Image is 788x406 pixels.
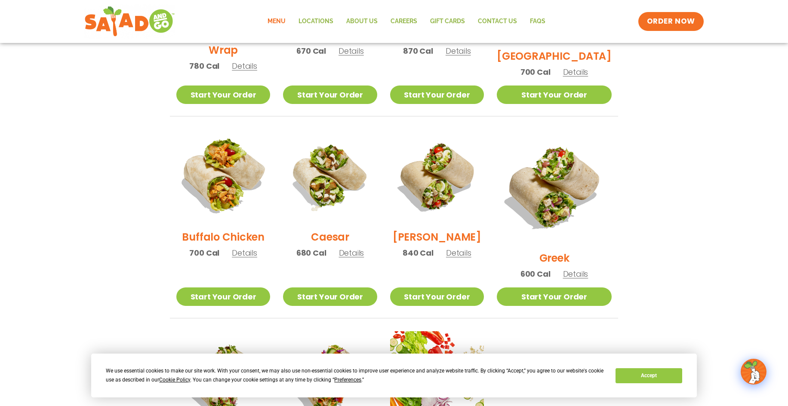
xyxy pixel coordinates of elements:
[497,85,612,104] a: Start Your Order
[339,46,364,56] span: Details
[283,287,377,306] a: Start Your Order
[261,12,552,31] nav: Menu
[563,269,588,279] span: Details
[159,377,190,383] span: Cookie Policy
[446,247,471,258] span: Details
[296,45,326,57] span: 670 Cal
[563,67,588,77] span: Details
[311,229,349,244] h2: Caesar
[176,85,270,104] a: Start Your Order
[168,121,278,231] img: Product photo for Buffalo Chicken Wrap
[497,49,612,64] h2: [GEOGRAPHIC_DATA]
[232,247,257,258] span: Details
[384,12,424,31] a: Careers
[296,247,326,259] span: 680 Cal
[189,60,219,72] span: 780 Cal
[403,45,433,57] span: 870 Cal
[497,129,612,244] img: Product photo for Greek Wrap
[424,12,471,31] a: GIFT CARDS
[91,354,697,397] div: Cookie Consent Prompt
[742,360,766,384] img: wpChatIcon
[520,66,551,78] span: 700 Cal
[189,247,219,259] span: 700 Cal
[176,287,270,306] a: Start Your Order
[390,85,484,104] a: Start Your Order
[403,247,434,259] span: 840 Cal
[638,12,704,31] a: ORDER NOW
[393,229,481,244] h2: [PERSON_NAME]
[520,268,551,280] span: 600 Cal
[340,12,384,31] a: About Us
[390,129,484,223] img: Product photo for Cobb Wrap
[446,46,471,56] span: Details
[182,229,264,244] h2: Buffalo Chicken
[523,12,552,31] a: FAQs
[339,247,364,258] span: Details
[497,287,612,306] a: Start Your Order
[283,129,377,223] img: Product photo for Caesar Wrap
[390,287,484,306] a: Start Your Order
[232,61,257,71] span: Details
[84,4,175,39] img: new-SAG-logo-768×292
[616,368,682,383] button: Accept
[261,12,292,31] a: Menu
[283,85,377,104] a: Start Your Order
[647,16,695,27] span: ORDER NOW
[292,12,340,31] a: Locations
[539,250,569,266] h2: Greek
[334,377,361,383] span: Preferences
[106,366,605,385] div: We use essential cookies to make our site work. With your consent, we may also use non-essential ...
[471,12,523,31] a: Contact Us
